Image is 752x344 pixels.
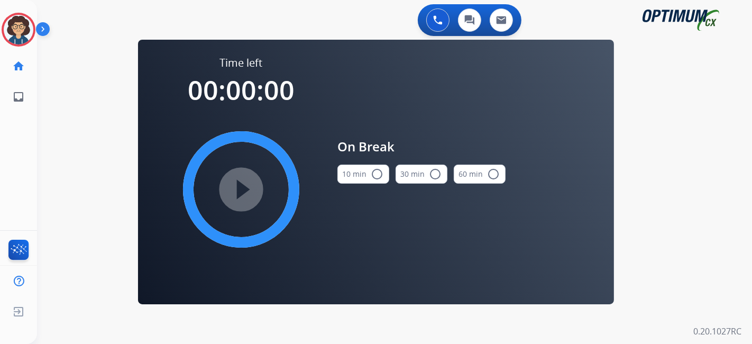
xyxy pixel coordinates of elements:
span: On Break [337,137,506,156]
mat-icon: home [12,60,25,73]
img: avatar [4,15,33,44]
mat-icon: radio_button_unchecked [371,168,383,180]
button: 30 min [396,165,447,184]
mat-icon: radio_button_unchecked [487,168,500,180]
p: 0.20.1027RC [693,325,741,338]
button: 10 min [337,165,389,184]
mat-icon: radio_button_unchecked [429,168,442,180]
mat-icon: inbox [12,90,25,103]
button: 60 min [454,165,506,184]
span: 00:00:00 [188,72,295,108]
span: Time left [220,56,263,70]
